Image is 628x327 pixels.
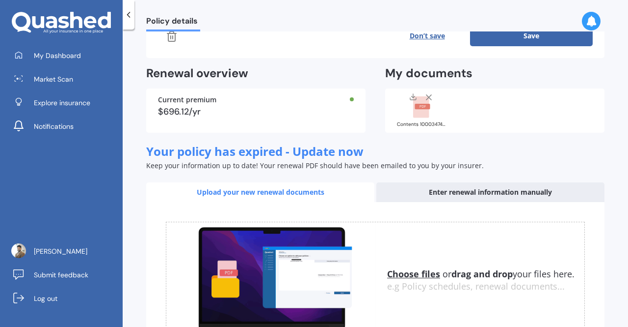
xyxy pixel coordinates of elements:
[7,117,123,136] a: Notifications
[7,289,123,308] a: Log out
[34,121,74,131] span: Notifications
[451,268,513,280] b: drag and drop
[7,241,123,261] a: [PERSON_NAME]
[7,93,123,113] a: Explore insurance
[397,122,446,127] div: Contents 1000347448.pdf
[387,281,584,292] div: e.g Policy schedules, renewal documents...
[146,16,200,30] span: Policy details
[470,26,593,46] button: Save
[7,46,123,65] a: My Dashboard
[376,182,604,202] div: Enter renewal information manually
[146,161,484,170] span: Keep your information up to date! Your renewal PDF should have been emailed to you by your insurer.
[146,143,364,159] span: Your policy has expired - Update now
[384,26,470,46] button: Don’t save
[387,268,575,280] span: or your files here.
[158,96,354,103] div: Current premium
[34,246,87,256] span: [PERSON_NAME]
[7,69,123,89] a: Market Scan
[146,182,374,202] div: Upload your new renewal documents
[146,66,366,81] h2: Renewal overview
[385,66,472,81] h2: My documents
[7,265,123,285] a: Submit feedback
[34,270,88,280] span: Submit feedback
[387,268,440,280] u: Choose files
[158,107,354,116] div: $696.12/yr
[11,243,26,258] img: AOh14GgNaJeWEqTjsetxgLtaz029CY-IKaA4xNYZc_u_jb4=s96-c
[34,74,73,84] span: Market Scan
[34,98,90,108] span: Explore insurance
[34,51,81,60] span: My Dashboard
[34,294,57,303] span: Log out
